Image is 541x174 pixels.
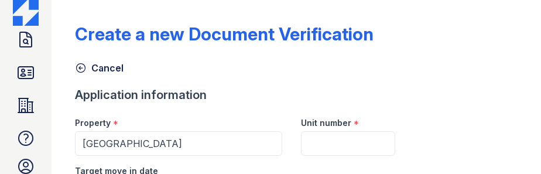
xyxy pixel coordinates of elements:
[75,61,124,75] a: Cancel
[301,117,351,129] label: Unit number
[75,87,518,103] div: Application information
[75,117,111,129] label: Property
[75,23,374,45] div: Create a new Document Verification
